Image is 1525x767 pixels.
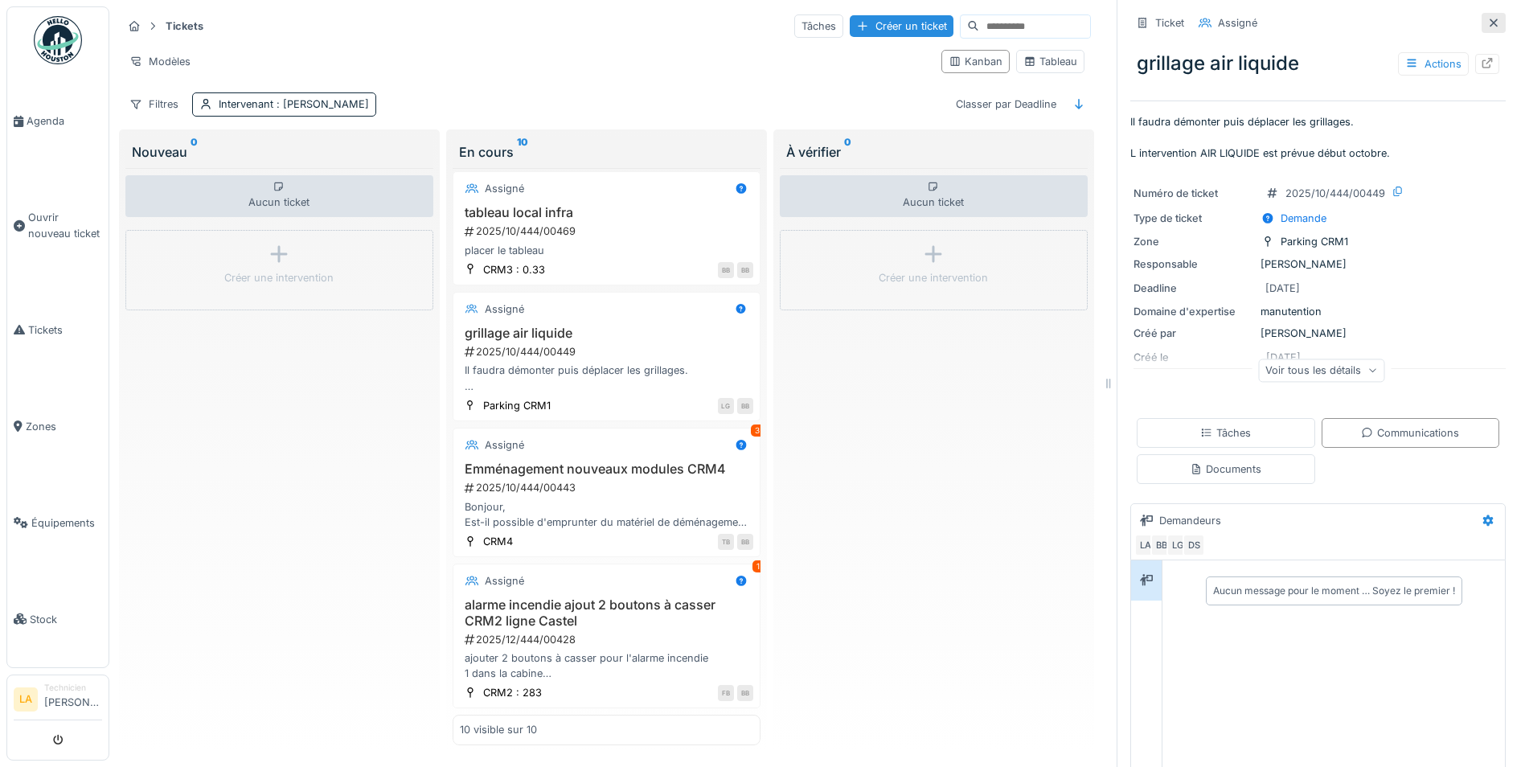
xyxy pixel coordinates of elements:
[1361,425,1459,441] div: Communications
[273,98,369,110] span: : [PERSON_NAME]
[485,181,524,196] div: Assigné
[1155,15,1184,31] div: Ticket
[483,534,513,549] div: CRM4
[28,322,102,338] span: Tickets
[1134,304,1254,319] div: Domaine d'expertise
[1265,281,1300,296] div: [DATE]
[483,262,545,277] div: CRM3 : 0.33
[1134,326,1502,341] div: [PERSON_NAME]
[460,243,753,258] div: placer le tableau
[460,326,753,341] h3: grillage air liquide
[718,398,734,414] div: LG
[1134,186,1254,201] div: Numéro de ticket
[159,18,210,34] strong: Tickets
[737,398,753,414] div: BB
[460,597,753,628] h3: alarme incendie ajout 2 boutons à casser CRM2 ligne Castel
[460,205,753,220] h3: tableau local infra
[460,461,753,477] h3: Emménagement nouveaux modules CRM4
[7,73,109,170] a: Agenda
[1166,534,1189,556] div: LG
[224,270,334,285] div: Créer une intervention
[7,571,109,667] a: Stock
[1130,43,1506,84] div: grillage air liquide
[1183,534,1205,556] div: DS
[122,92,186,116] div: Filtres
[191,142,198,162] sup: 0
[460,650,753,681] div: ajouter 2 boutons à casser pour l'alarme incendie 1 dans la cabine 1 au rez en dessous de la cabine
[1190,461,1261,477] div: Documents
[44,682,102,694] div: Technicien
[460,363,753,393] div: Il faudra démonter puis déplacer les grillages. L intervention AIR LIQUIDE est prévue début octobre.
[1213,584,1455,598] div: Aucun message pour le moment … Soyez le premier !
[1258,359,1384,382] div: Voir tous les détails
[879,270,988,285] div: Créer une intervention
[844,142,851,162] sup: 0
[1281,234,1348,249] div: Parking CRM1
[463,344,753,359] div: 2025/10/444/00449
[737,534,753,550] div: BB
[132,142,427,162] div: Nouveau
[7,378,109,474] a: Zones
[752,560,764,572] div: 1
[460,722,537,737] div: 10 visible sur 10
[463,632,753,647] div: 2025/12/444/00428
[1134,256,1254,272] div: Responsable
[517,142,528,162] sup: 10
[1023,54,1077,69] div: Tableau
[1398,52,1469,76] div: Actions
[1285,186,1385,201] div: 2025/10/444/00449
[1218,15,1257,31] div: Assigné
[460,499,753,530] div: Bonjour, Est-il possible d'emprunter du matériel de déménagement au [GEOGRAPHIC_DATA] pour l'emmé...
[125,175,433,217] div: Aucun ticket
[219,96,369,112] div: Intervenant
[794,14,843,38] div: Tâches
[483,398,551,413] div: Parking CRM1
[718,534,734,550] div: TB
[1134,211,1254,226] div: Type de ticket
[483,685,542,700] div: CRM2 : 283
[14,682,102,720] a: LA Technicien[PERSON_NAME]
[459,142,754,162] div: En cours
[31,515,102,531] span: Équipements
[485,573,524,589] div: Assigné
[1281,211,1326,226] div: Demande
[7,474,109,571] a: Équipements
[28,210,102,240] span: Ouvrir nouveau ticket
[949,92,1064,116] div: Classer par Deadline
[27,113,102,129] span: Agenda
[786,142,1081,162] div: À vérifier
[718,262,734,278] div: BB
[122,50,198,73] div: Modèles
[737,685,753,701] div: BB
[463,480,753,495] div: 2025/10/444/00443
[949,54,1002,69] div: Kanban
[1134,326,1254,341] div: Créé par
[485,301,524,317] div: Assigné
[30,612,102,627] span: Stock
[718,685,734,701] div: FB
[26,419,102,434] span: Zones
[7,281,109,378] a: Tickets
[1150,534,1173,556] div: BB
[1134,234,1254,249] div: Zone
[751,425,764,437] div: 3
[1200,425,1251,441] div: Tâches
[1134,256,1502,272] div: [PERSON_NAME]
[1134,304,1502,319] div: manutention
[7,170,109,281] a: Ouvrir nouveau ticket
[1130,114,1506,161] p: Il faudra démonter puis déplacer les grillages. L intervention AIR LIQUIDE est prévue début octobre.
[850,15,953,37] div: Créer un ticket
[44,682,102,716] li: [PERSON_NAME]
[780,175,1088,217] div: Aucun ticket
[14,687,38,712] li: LA
[34,16,82,64] img: Badge_color-CXgf-gQk.svg
[737,262,753,278] div: BB
[485,437,524,453] div: Assigné
[1134,534,1157,556] div: LA
[463,224,753,239] div: 2025/10/444/00469
[1159,513,1221,528] div: Demandeurs
[1134,281,1254,296] div: Deadline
